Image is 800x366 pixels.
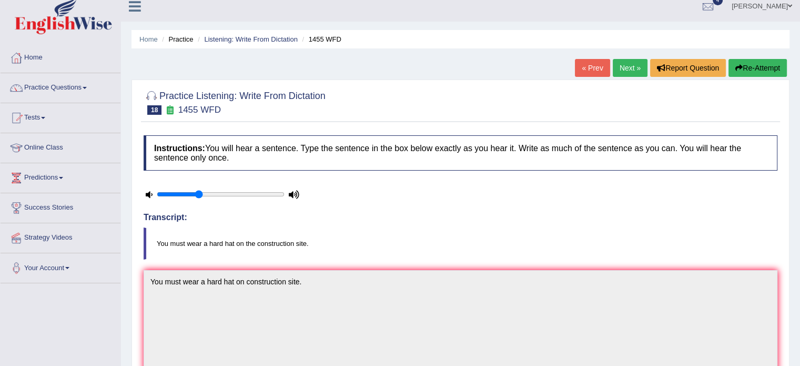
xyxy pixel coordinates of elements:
small: 1455 WFD [178,105,221,115]
li: 1455 WFD [300,34,341,44]
a: Next » [613,59,647,77]
a: Listening: Write From Dictation [204,35,298,43]
b: Instructions: [154,144,205,153]
a: Practice Questions [1,73,120,100]
a: Home [1,43,120,70]
blockquote: You must wear a hard hat on the construction site. [144,227,777,260]
a: Tests [1,103,120,130]
a: « Prev [575,59,610,77]
a: Online Class [1,133,120,160]
h2: Practice Listening: Write From Dictation [144,88,326,115]
a: Strategy Videos [1,223,120,250]
a: Home [139,35,158,43]
button: Report Question [650,59,726,77]
a: Your Account [1,253,120,280]
h4: Transcript: [144,213,777,222]
small: Exam occurring question [164,105,175,115]
a: Success Stories [1,193,120,220]
span: 18 [147,105,161,115]
li: Practice [159,34,193,44]
button: Re-Attempt [728,59,787,77]
a: Predictions [1,163,120,190]
h4: You will hear a sentence. Type the sentence in the box below exactly as you hear it. Write as muc... [144,135,777,171]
